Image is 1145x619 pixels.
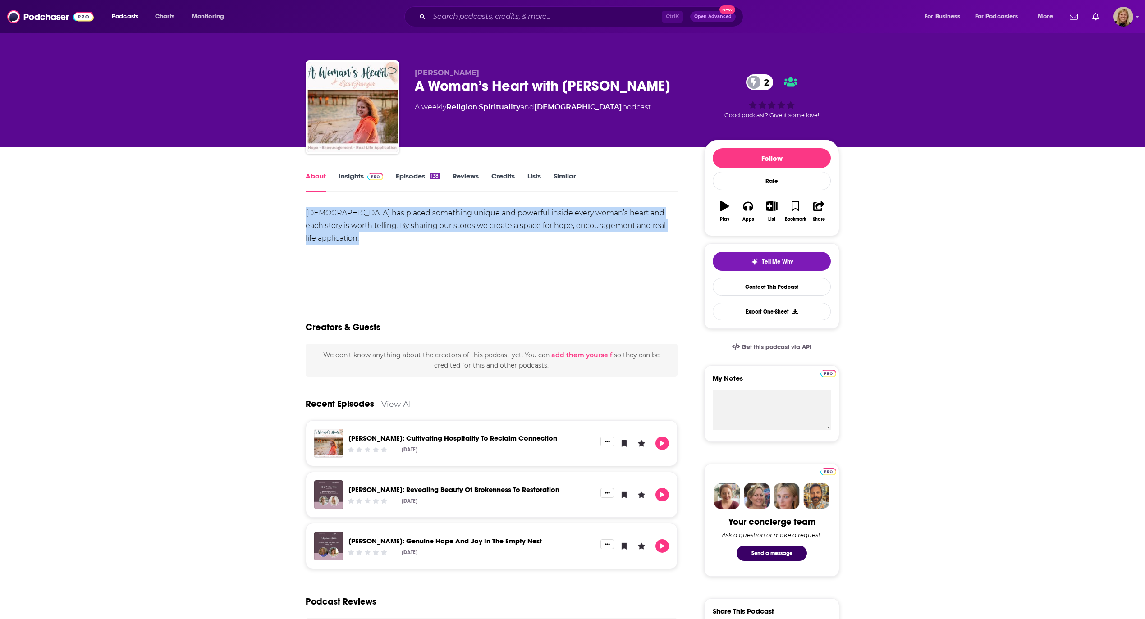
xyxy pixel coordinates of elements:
span: Monitoring [192,10,224,23]
a: Similar [554,172,576,192]
span: We don't know anything about the creators of this podcast yet . You can so they can be credited f... [323,351,660,369]
span: Podcasts [112,10,138,23]
a: Linda Hanstra: Genuine Hope And Joy In The Empty Nest [348,537,542,545]
div: Ask a question or make a request. [722,531,822,538]
div: [DATE] [402,446,417,453]
span: Open Advanced [694,14,732,19]
div: 2Good podcast? Give it some love! [704,68,839,124]
a: Religion [446,103,477,111]
button: Play [713,195,736,228]
div: [DATE] [402,549,417,555]
a: Show notifications dropdown [1066,9,1081,24]
img: Podchaser Pro [820,468,836,475]
a: Linda Hanstra: Genuine Hope And Joy In The Empty Nest [314,532,343,560]
span: and [520,103,534,111]
button: open menu [105,9,150,24]
button: Bookmark [783,195,807,228]
button: Leave a Rating [635,437,648,450]
img: Barbara Profile [744,483,770,509]
button: Show More Button [600,437,614,446]
button: Open AdvancedNew [690,11,736,22]
span: Logged in as avansolkema [1113,7,1133,27]
h3: Podcast Reviews [306,596,376,607]
a: Credits [491,172,515,192]
button: open menu [186,9,236,24]
button: open menu [1031,9,1064,24]
button: Export One-Sheet [713,303,831,320]
a: Abby Kuykendall: Cultivating Hospitality To Reclaim Connection [348,434,557,442]
button: open menu [969,9,1031,24]
div: Apps [742,217,754,222]
span: Charts [155,10,174,23]
button: Apps [736,195,760,228]
img: Jon Profile [803,483,829,509]
span: More [1038,10,1053,23]
span: Get this podcast via API [742,343,811,351]
img: tell me why sparkle [751,258,758,265]
img: Abby Kuykendall: Cultivating Hospitality To Reclaim Connection [314,429,343,458]
span: Ctrl K [662,11,683,23]
a: About [306,172,326,192]
a: Lists [527,172,541,192]
button: Leave a Rating [635,539,648,553]
a: Podchaser - Follow, Share and Rate Podcasts [7,8,94,25]
a: Episodes138 [396,172,440,192]
a: Spirituality [479,103,520,111]
div: 138 [430,173,440,179]
button: Show More Button [600,539,614,549]
a: Pro website [820,369,836,377]
button: List [760,195,783,228]
img: Podchaser Pro [820,370,836,377]
button: Follow [713,148,831,168]
a: Contact This Podcast [713,278,831,296]
img: Meshali Mitchell: Revealing Beauty Of Brokenness To Restoration [314,480,343,509]
button: Play [655,437,669,450]
a: Recent Episodes [306,398,374,410]
span: For Podcasters [975,10,1018,23]
button: add them yourself [551,351,612,359]
h2: Creators & Guests [306,322,380,333]
div: Bookmark [785,217,806,222]
div: List [768,217,775,222]
span: , [477,103,479,111]
a: Pro website [820,467,836,475]
a: Meshali Mitchell: Revealing Beauty Of Brokenness To Restoration [348,485,559,494]
div: Rate [713,172,831,190]
button: Send a message [737,546,807,561]
a: [DEMOGRAPHIC_DATA] [534,103,622,111]
a: Reviews [453,172,479,192]
img: A Woman’s Heart with Lisa Granger [307,62,398,152]
label: My Notes [713,374,831,390]
button: tell me why sparkleTell Me Why [713,252,831,271]
button: Show More Button [600,488,614,498]
button: Bookmark Episode [618,488,631,501]
span: 2 [755,74,774,90]
span: [PERSON_NAME] [415,68,479,77]
img: Jules Profile [774,483,800,509]
a: Get this podcast via API [725,336,819,358]
div: [DATE] [402,498,417,504]
button: Show profile menu [1113,7,1133,27]
button: Share [807,195,831,228]
div: Community Rating: 0 out of 5 [347,446,388,453]
a: 2 [746,74,774,90]
input: Search podcasts, credits, & more... [429,9,662,24]
button: Play [655,488,669,501]
div: A weekly podcast [415,102,651,113]
div: Search podcasts, credits, & more... [413,6,752,27]
span: For Business [925,10,960,23]
a: InsightsPodchaser Pro [339,172,383,192]
img: User Profile [1113,7,1133,27]
a: Show notifications dropdown [1089,9,1103,24]
div: Share [813,217,825,222]
div: Community Rating: 0 out of 5 [347,549,388,555]
div: Play [720,217,729,222]
button: Play [655,539,669,553]
span: New [719,5,736,14]
button: Bookmark Episode [618,539,631,553]
h3: Share This Podcast [713,607,774,615]
a: View All [381,399,413,409]
button: open menu [918,9,971,24]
